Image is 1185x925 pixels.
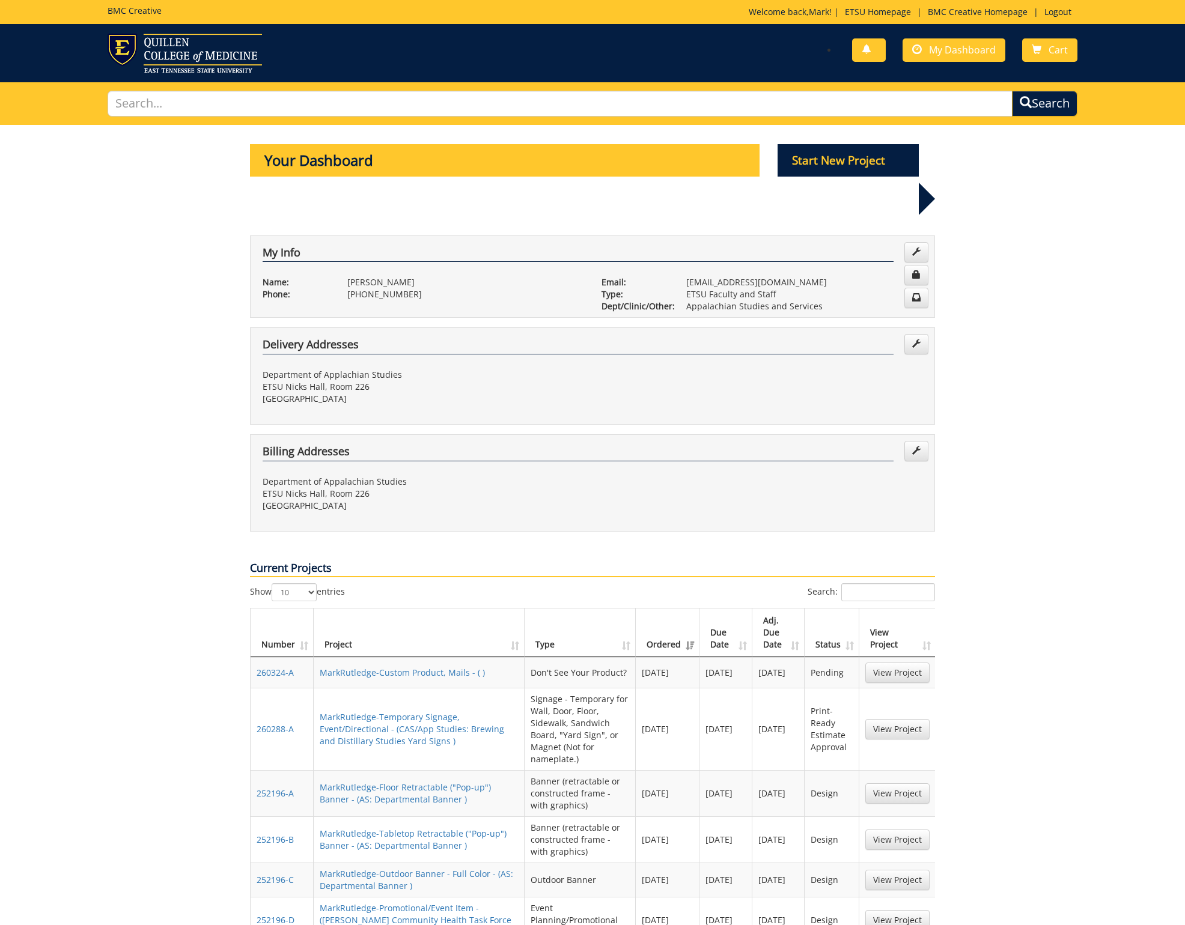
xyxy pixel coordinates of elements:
a: MarkRutledge-Tabletop Retractable ("Pop-up") Banner - (AS: Departmental Banner ) [320,828,507,851]
a: View Project [865,829,930,850]
a: MarkRutledge-Temporary Signage, Event/Directional - (CAS/App Studies: Brewing and Distillary Stud... [320,711,504,747]
a: 252196-B [257,834,294,845]
td: Print-Ready Estimate Approval [805,688,859,770]
td: [DATE] [752,816,805,863]
td: [DATE] [636,816,699,863]
a: MarkRutledge-Custom Product, Mails - ( ) [320,667,485,678]
a: 252196-C [257,874,294,885]
td: Signage - Temporary for Wall, Door, Floor, Sidewalk, Sandwich Board, "Yard Sign", or Magnet (Not ... [525,688,636,770]
a: View Project [865,870,930,890]
p: Welcome back, ! | | | [749,6,1077,18]
p: Appalachian Studies and Services [686,300,922,312]
p: ETSU Nicks Hall, Room 226 [263,488,583,500]
a: Logout [1038,6,1077,17]
p: Email: [602,276,668,288]
p: Name: [263,276,329,288]
td: [DATE] [752,657,805,688]
input: Search: [841,583,935,601]
p: Department of Applachian Studies [263,369,583,381]
p: Start New Project [778,144,919,177]
td: [DATE] [636,688,699,770]
td: Pending [805,657,859,688]
a: BMC Creative Homepage [922,6,1034,17]
td: Outdoor Banner [525,863,636,897]
td: [DATE] [636,770,699,816]
input: Search... [108,91,1012,117]
a: Cart [1022,38,1077,62]
a: Edit Addresses [904,441,928,461]
a: Start New Project [778,156,919,167]
h4: Billing Addresses [263,446,894,461]
a: Edit Addresses [904,334,928,354]
a: 252196-A [257,787,294,799]
th: Project: activate to sort column ascending [314,608,525,657]
p: [PHONE_NUMBER] [347,288,583,300]
span: Cart [1049,43,1068,56]
p: Your Dashboard [250,144,760,177]
th: Number: activate to sort column ascending [251,608,314,657]
h4: My Info [263,247,894,262]
a: View Project [865,783,930,804]
th: View Project: activate to sort column ascending [859,608,936,657]
th: Adj. Due Date: activate to sort column ascending [752,608,805,657]
a: Change Password [904,265,928,285]
a: MarkRutledge-Floor Retractable ("Pop-up") Banner - (AS: Departmental Banner ) [320,781,491,805]
a: Mark [809,6,829,17]
td: [DATE] [699,816,752,863]
td: [DATE] [752,863,805,897]
a: 260324-A [257,667,294,678]
p: Phone: [263,288,329,300]
p: [GEOGRAPHIC_DATA] [263,393,583,405]
p: [EMAIL_ADDRESS][DOMAIN_NAME] [686,276,922,288]
a: View Project [865,663,930,683]
p: ETSU Nicks Hall, Room 226 [263,381,583,393]
a: 260288-A [257,723,294,735]
button: Search [1012,91,1077,117]
label: Search: [808,583,935,601]
th: Due Date: activate to sort column ascending [699,608,752,657]
td: [DATE] [636,863,699,897]
p: Type: [602,288,668,300]
td: [DATE] [752,688,805,770]
p: [PERSON_NAME] [347,276,583,288]
td: [DATE] [699,688,752,770]
td: Don't See Your Product? [525,657,636,688]
td: Design [805,863,859,897]
td: Design [805,770,859,816]
p: Department of Appalachian Studies [263,476,583,488]
th: Ordered: activate to sort column ascending [636,608,699,657]
th: Type: activate to sort column ascending [525,608,636,657]
a: Edit Info [904,242,928,262]
img: ETSU logo [108,34,262,73]
h5: BMC Creative [108,6,162,15]
p: Current Projects [250,560,935,577]
td: [DATE] [699,863,752,897]
td: Design [805,816,859,863]
a: ETSU Homepage [839,6,917,17]
select: Showentries [272,583,317,601]
td: Banner (retractable or constructed frame - with graphics) [525,816,636,863]
td: [DATE] [699,657,752,688]
p: [GEOGRAPHIC_DATA] [263,500,583,512]
a: Change Communication Preferences [904,288,928,308]
td: Banner (retractable or constructed frame - with graphics) [525,770,636,816]
td: [DATE] [699,770,752,816]
a: View Project [865,719,930,739]
p: Dept/Clinic/Other: [602,300,668,312]
td: [DATE] [636,657,699,688]
td: [DATE] [752,770,805,816]
span: My Dashboard [929,43,996,56]
h4: Delivery Addresses [263,339,894,354]
p: ETSU Faculty and Staff [686,288,922,300]
label: Show entries [250,583,345,601]
a: MarkRutledge-Outdoor Banner - Full Color - (AS: Departmental Banner ) [320,868,513,891]
a: My Dashboard [903,38,1005,62]
th: Status: activate to sort column ascending [805,608,859,657]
